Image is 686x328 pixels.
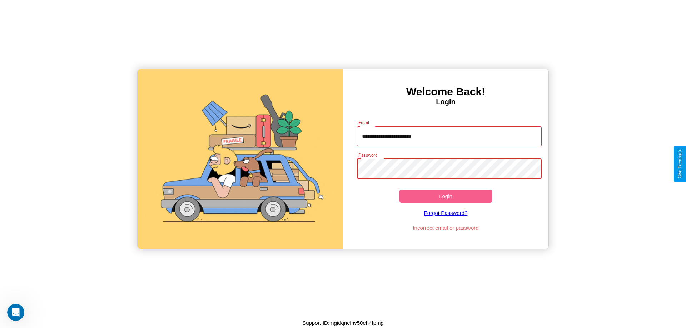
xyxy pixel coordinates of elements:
label: Password [358,152,377,158]
p: Support ID: mgidqnelnv50eh4fpmg [302,318,384,328]
label: Email [358,120,369,126]
div: Give Feedback [677,150,682,178]
button: Login [399,190,492,203]
p: Incorrect email or password [353,223,538,233]
h4: Login [343,98,548,106]
img: gif [138,69,343,249]
iframe: Intercom live chat [7,304,24,321]
h3: Welcome Back! [343,86,548,98]
a: Forgot Password? [353,203,538,223]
